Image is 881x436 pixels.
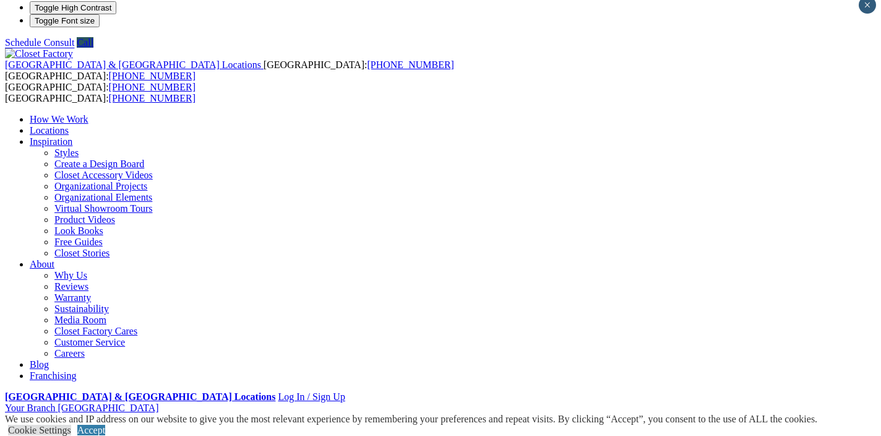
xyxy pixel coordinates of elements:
span: Toggle High Contrast [35,3,111,12]
a: Free Guides [54,237,103,247]
a: Create a Design Board [54,159,144,169]
a: [GEOGRAPHIC_DATA] & [GEOGRAPHIC_DATA] Locations [5,59,264,70]
a: [PHONE_NUMBER] [367,59,453,70]
a: Franchising [30,370,77,381]
a: Careers [54,348,85,359]
a: Closet Accessory Videos [54,170,153,180]
span: Toggle Font size [35,16,95,25]
a: [PHONE_NUMBER] [109,71,196,81]
a: [GEOGRAPHIC_DATA] & [GEOGRAPHIC_DATA] Locations [5,391,275,402]
a: Warranty [54,292,91,303]
a: Styles [54,147,79,158]
a: Customer Service [54,337,125,347]
a: Cookie Settings [8,425,71,435]
a: Log In / Sign Up [278,391,345,402]
a: Organizational Projects [54,181,147,191]
a: How We Work [30,114,88,124]
button: Toggle Font size [30,14,100,27]
a: Blog [30,359,49,370]
span: Your Branch [5,403,55,413]
a: Sustainability [54,303,109,314]
a: Organizational Elements [54,192,152,203]
a: Call [77,37,93,48]
button: Toggle High Contrast [30,1,116,14]
img: Closet Factory [5,48,73,59]
a: About [30,259,54,269]
a: Your Branch [GEOGRAPHIC_DATA] [5,403,159,413]
a: Look Books [54,225,103,236]
a: Product Videos [54,214,115,225]
span: [GEOGRAPHIC_DATA] & [GEOGRAPHIC_DATA] Locations [5,59,261,70]
a: Virtual Showroom Tours [54,203,153,214]
a: Media Room [54,315,106,325]
a: Closet Factory Cares [54,326,137,336]
a: Inspiration [30,136,72,147]
a: Reviews [54,281,88,292]
a: Schedule Consult [5,37,74,48]
a: Closet Stories [54,248,110,258]
a: Why Us [54,270,87,281]
a: Locations [30,125,69,136]
span: [GEOGRAPHIC_DATA]: [GEOGRAPHIC_DATA]: [5,82,196,103]
div: We use cookies and IP address on our website to give you the most relevant experience by remember... [5,414,817,425]
a: [PHONE_NUMBER] [109,82,196,92]
span: [GEOGRAPHIC_DATA]: [GEOGRAPHIC_DATA]: [5,59,454,81]
span: [GEOGRAPHIC_DATA] [58,403,158,413]
a: Accept [77,425,105,435]
a: [PHONE_NUMBER] [109,93,196,103]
